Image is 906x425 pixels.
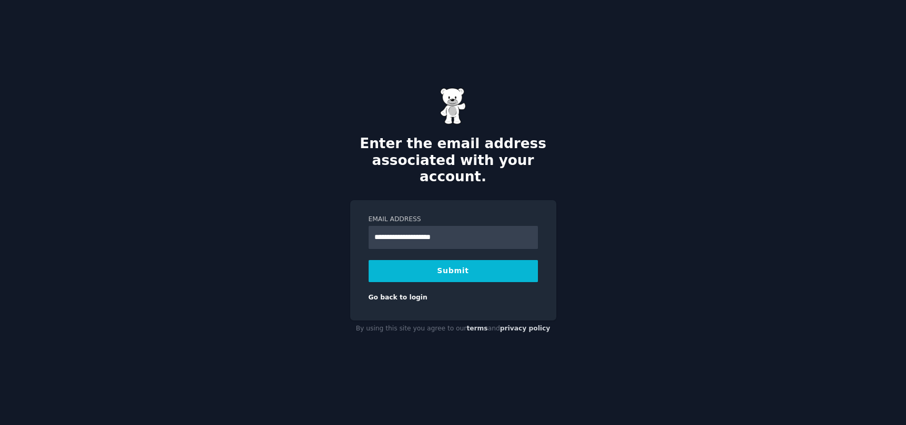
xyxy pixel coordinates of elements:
a: privacy policy [500,325,551,332]
button: Submit [369,260,538,282]
label: Email Address [369,215,538,224]
div: By using this site you agree to our and [350,320,556,337]
a: terms [466,325,487,332]
h2: Enter the email address associated with your account. [350,136,556,185]
img: Gummy Bear [440,88,466,125]
a: Go back to login [369,294,427,301]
